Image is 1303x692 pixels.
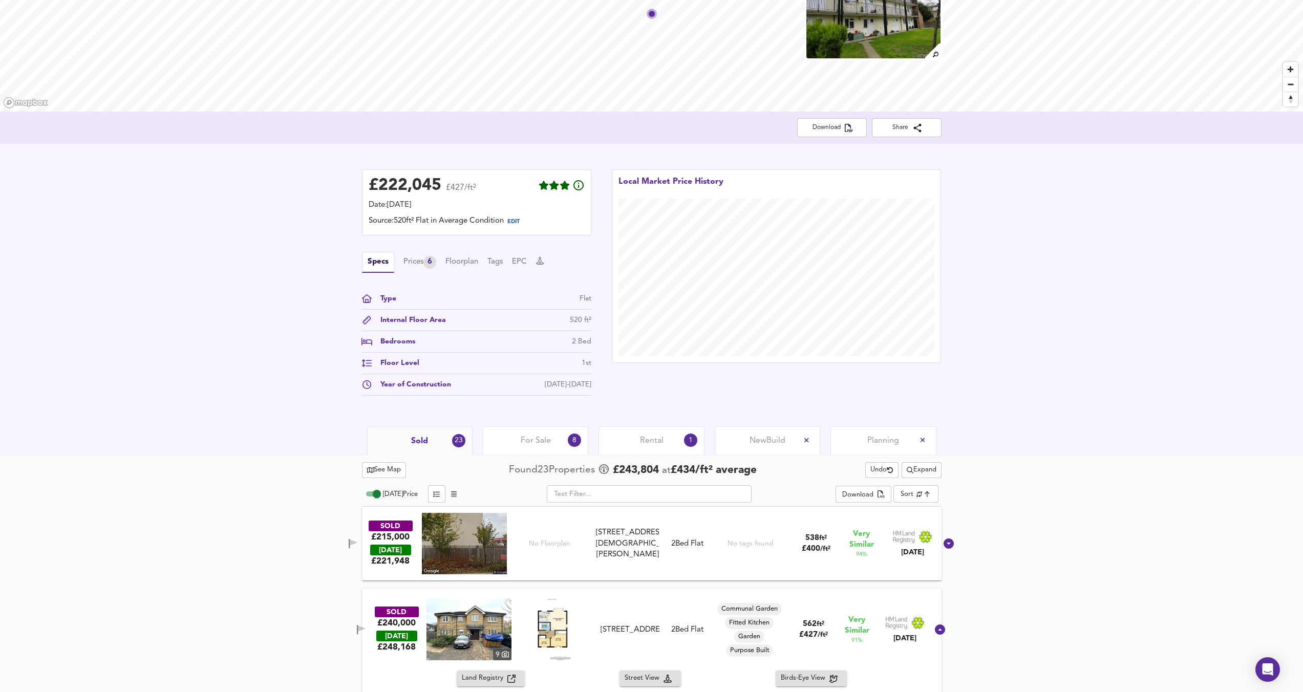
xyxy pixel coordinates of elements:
[805,534,819,542] span: 538
[671,465,757,475] span: £ 434 / ft² average
[802,545,830,553] span: £ 400
[1283,62,1298,77] button: Zoom in
[880,122,933,133] span: Share
[867,435,899,446] span: Planning
[601,624,660,635] div: [STREET_ADDRESS]
[1283,92,1298,106] button: Reset bearing to north
[493,649,511,660] div: 9
[885,616,925,630] img: Land Registry
[507,219,520,225] span: EDIT
[375,607,419,617] div: SOLD
[819,535,827,542] span: ft²
[893,485,938,503] div: Sort
[726,646,773,655] span: Purpose Built
[582,358,591,369] div: 1st
[662,466,671,475] span: at
[423,256,436,269] div: 6
[870,464,893,476] span: Undo
[596,624,664,635] div: Flat 6, Kensington Lodge, Dolphin Road, UB5 6UQ
[684,434,697,447] div: 1
[671,538,703,549] div: 2 Bed Flat
[529,539,570,549] span: No Floorplan
[620,671,681,686] button: Street View
[776,671,847,686] button: Birds-Eye View
[383,491,418,498] span: [DATE] Price
[370,545,411,555] div: [DATE]
[734,632,764,641] span: Garden
[372,315,446,326] div: Internal Floor Area
[422,513,507,574] img: streetview
[512,256,527,268] button: EPC
[726,644,773,657] div: Purpose Built
[1255,657,1280,682] div: Open Intercom Messenger
[372,336,415,347] div: Bedrooms
[734,631,764,643] div: Garden
[371,555,410,567] span: £ 221,948
[369,178,441,193] div: £ 222,045
[856,550,867,558] span: 94 %
[568,434,581,447] div: 8
[717,604,782,614] span: Communal Garden
[885,633,925,643] div: [DATE]
[817,621,824,628] span: ft²
[845,615,869,636] span: Very Similar
[452,434,465,447] div: 23
[369,521,413,531] div: SOLD
[377,641,416,653] span: £ 248,168
[538,599,571,660] img: Floorplan
[369,200,585,211] div: Date: [DATE]
[842,489,873,501] div: Download
[362,462,407,478] button: See Map
[728,539,773,549] div: No tags found
[797,118,867,137] button: Download
[849,529,874,550] span: Very Similar
[1283,77,1298,92] button: Zoom out
[892,547,932,557] div: [DATE]
[725,618,774,628] span: Fitted Kitchen
[403,256,436,269] div: Prices
[376,631,417,641] div: [DATE]
[803,620,817,628] span: 562
[750,435,785,446] span: New Build
[907,464,936,476] span: Expand
[521,435,551,446] span: For Sale
[596,527,659,560] div: [STREET_ADDRESS][DEMOGRAPHIC_DATA][PERSON_NAME]
[820,546,830,552] span: / ft²
[902,462,942,478] button: Expand
[570,315,591,326] div: 520 ft²
[640,435,664,446] span: Rental
[872,118,942,137] button: Share
[545,379,591,390] div: [DATE]-[DATE]
[836,486,891,503] button: Download
[818,632,828,638] span: / ft²
[618,176,723,199] div: Local Market Price History
[362,252,394,273] button: Specs
[426,599,511,660] img: property thumbnail
[865,462,899,478] button: Undo
[725,617,774,629] div: Fitted Kitchen
[445,256,478,268] button: Floorplan
[362,589,942,671] div: SOLD£240,000 [DATE]£248,168property thumbnail 9 Floorplan[STREET_ADDRESS]2Bed FlatCommunal Garden...
[3,97,48,109] a: Mapbox homepage
[572,336,591,347] div: 2 Bed
[805,122,859,133] span: Download
[781,673,829,684] span: Birds-Eye View
[613,463,659,478] span: £ 243,804
[411,436,428,447] span: Sold
[943,537,955,550] svg: Show Details
[851,636,862,644] span: 91 %
[426,599,511,660] a: property thumbnail 9
[717,603,782,615] div: Communal Garden
[367,464,401,476] span: See Map
[547,485,752,503] input: Text Filter...
[362,507,942,580] div: SOLD£215,000 [DATE]£221,948No Floorplan[STREET_ADDRESS][DEMOGRAPHIC_DATA][PERSON_NAME]2Bed FlatNo...
[372,379,451,390] div: Year of Construction
[446,184,476,199] span: £427/ft²
[799,631,828,639] span: £ 427
[372,358,419,369] div: Floor Level
[924,42,942,60] img: search
[462,673,507,684] span: Land Registry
